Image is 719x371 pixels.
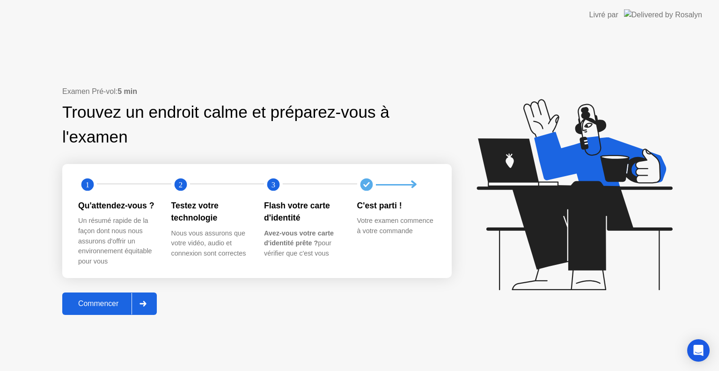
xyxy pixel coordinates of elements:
[264,228,342,259] div: pour vérifier que c'est vous
[271,180,275,189] text: 3
[589,9,618,21] div: Livré par
[264,200,342,224] div: Flash votre carte d'identité
[178,180,182,189] text: 2
[171,228,249,259] div: Nous vous assurons que votre vidéo, audio et connexion sont correctes
[357,216,435,236] div: Votre examen commence à votre commande
[624,9,702,20] img: Delivered by Rosalyn
[86,180,89,189] text: 1
[687,339,710,362] div: Open Intercom Messenger
[78,200,156,212] div: Qu'attendez-vous ?
[117,87,137,95] b: 5 min
[65,300,132,308] div: Commencer
[62,86,452,97] div: Examen Pré-vol:
[171,200,249,224] div: Testez votre technologie
[78,216,156,266] div: Un résumé rapide de la façon dont nous nous assurons d'offrir un environnement équitable pour vous
[264,229,334,247] b: Avez-vous votre carte d'identité prête ?
[62,100,392,150] div: Trouvez un endroit calme et préparez-vous à l'examen
[357,200,435,212] div: C'est parti !
[62,293,157,315] button: Commencer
